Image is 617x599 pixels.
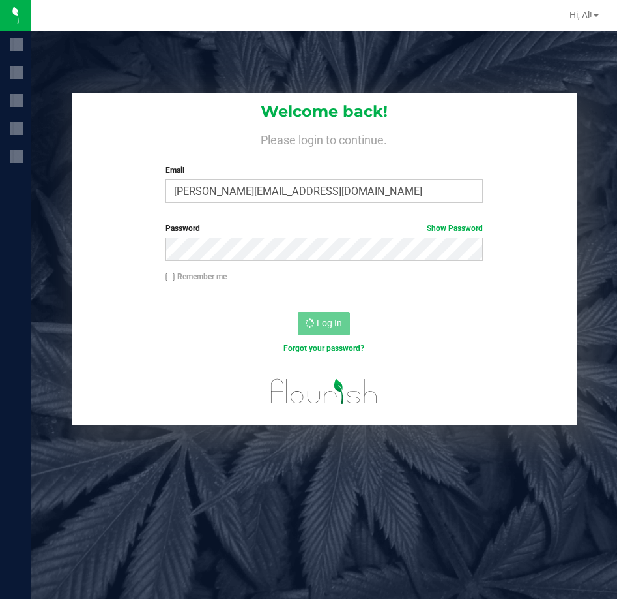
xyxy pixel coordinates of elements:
[165,273,175,282] input: Remember me
[165,164,482,176] label: Email
[427,224,483,233] a: Show Password
[165,224,200,233] span: Password
[298,312,350,335] button: Log In
[165,271,227,283] label: Remember me
[261,368,388,415] img: flourish_logo.svg
[72,103,576,120] h1: Welcome back!
[72,131,576,146] h4: Please login to continue.
[283,344,364,353] a: Forgot your password?
[569,10,592,20] span: Hi, Al!
[317,318,342,328] span: Log In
